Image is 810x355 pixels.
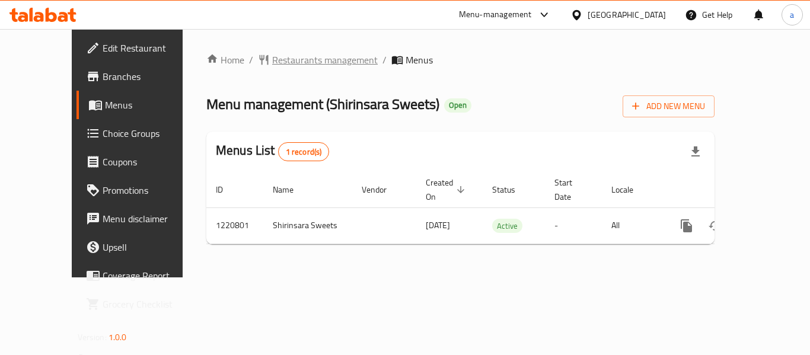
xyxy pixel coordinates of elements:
[492,183,531,197] span: Status
[278,142,330,161] div: Total records count
[76,176,207,204] a: Promotions
[362,183,402,197] span: Vendor
[109,330,127,345] span: 1.0.0
[103,155,197,169] span: Coupons
[103,297,197,311] span: Grocery Checklist
[249,53,253,67] li: /
[492,219,522,233] span: Active
[103,69,197,84] span: Branches
[623,95,715,117] button: Add New Menu
[76,34,207,62] a: Edit Restaurant
[206,172,796,244] table: enhanced table
[103,126,197,140] span: Choice Groups
[216,183,238,197] span: ID
[206,53,244,67] a: Home
[76,290,207,318] a: Grocery Checklist
[103,240,197,254] span: Upsell
[76,119,207,148] a: Choice Groups
[206,53,715,67] nav: breadcrumb
[273,183,309,197] span: Name
[426,218,450,233] span: [DATE]
[76,62,207,91] a: Branches
[258,53,378,67] a: Restaurants management
[76,233,207,261] a: Upsell
[103,212,197,226] span: Menu disclaimer
[103,268,197,283] span: Coverage Report
[701,212,729,240] button: Change Status
[444,98,471,113] div: Open
[554,175,588,204] span: Start Date
[672,212,701,240] button: more
[426,175,468,204] span: Created On
[103,183,197,197] span: Promotions
[681,137,710,166] div: Export file
[444,100,471,110] span: Open
[790,8,794,21] span: a
[459,8,532,22] div: Menu-management
[206,91,439,117] span: Menu management ( Shirinsara Sweets )
[663,172,796,208] th: Actions
[611,183,649,197] span: Locale
[206,207,263,244] td: 1220801
[216,142,329,161] h2: Menus List
[602,207,663,244] td: All
[632,99,705,114] span: Add New Menu
[76,148,207,176] a: Coupons
[105,98,197,112] span: Menus
[545,207,602,244] td: -
[76,261,207,290] a: Coverage Report
[76,204,207,233] a: Menu disclaimer
[103,41,197,55] span: Edit Restaurant
[382,53,387,67] li: /
[272,53,378,67] span: Restaurants management
[406,53,433,67] span: Menus
[588,8,666,21] div: [GEOGRAPHIC_DATA]
[263,207,352,244] td: Shirinsara Sweets
[76,91,207,119] a: Menus
[78,330,107,345] span: Version:
[279,146,329,158] span: 1 record(s)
